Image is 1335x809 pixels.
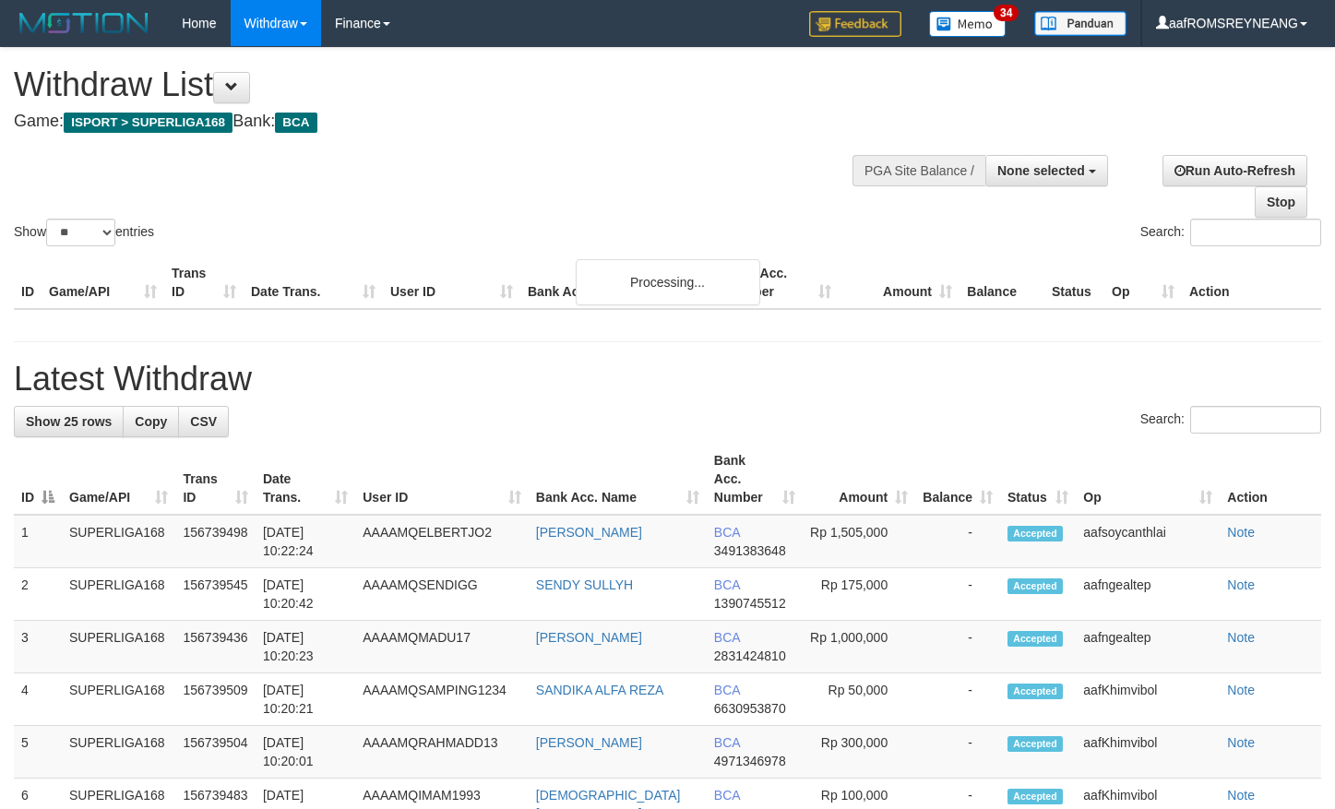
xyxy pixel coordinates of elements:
[1182,256,1321,309] th: Action
[803,444,915,515] th: Amount: activate to sort column ascending
[256,673,355,726] td: [DATE] 10:20:21
[383,256,520,309] th: User ID
[915,673,1000,726] td: -
[576,259,760,305] div: Processing...
[164,256,244,309] th: Trans ID
[14,361,1321,398] h1: Latest Withdraw
[1140,219,1321,246] label: Search:
[46,219,115,246] select: Showentries
[14,9,154,37] img: MOTION_logo.png
[718,256,839,309] th: Bank Acc. Number
[803,726,915,779] td: Rp 300,000
[175,726,256,779] td: 156739504
[714,735,740,750] span: BCA
[62,673,175,726] td: SUPERLIGA168
[839,256,960,309] th: Amount
[714,596,786,611] span: Copy 1390745512 to clipboard
[529,444,707,515] th: Bank Acc. Name: activate to sort column ascending
[714,525,740,540] span: BCA
[256,515,355,568] td: [DATE] 10:22:24
[62,515,175,568] td: SUPERLIGA168
[803,621,915,673] td: Rp 1,000,000
[1007,789,1063,804] span: Accepted
[803,568,915,621] td: Rp 175,000
[536,735,642,750] a: [PERSON_NAME]
[256,621,355,673] td: [DATE] 10:20:23
[1076,621,1220,673] td: aafngealtep
[256,568,355,621] td: [DATE] 10:20:42
[985,155,1108,186] button: None selected
[14,219,154,246] label: Show entries
[355,568,529,621] td: AAAAMQSENDIGG
[714,630,740,645] span: BCA
[355,673,529,726] td: AAAAMQSAMPING1234
[1076,515,1220,568] td: aafsoycanthlai
[256,444,355,515] th: Date Trans.: activate to sort column ascending
[714,577,740,592] span: BCA
[1255,186,1307,218] a: Stop
[960,256,1044,309] th: Balance
[1227,577,1255,592] a: Note
[62,444,175,515] th: Game/API: activate to sort column ascending
[707,444,803,515] th: Bank Acc. Number: activate to sort column ascending
[26,414,112,429] span: Show 25 rows
[915,444,1000,515] th: Balance: activate to sort column ascending
[714,543,786,558] span: Copy 3491383648 to clipboard
[1007,736,1063,752] span: Accepted
[1227,735,1255,750] a: Note
[355,726,529,779] td: AAAAMQRAHMADD13
[175,515,256,568] td: 156739498
[1076,568,1220,621] td: aafngealtep
[1044,256,1104,309] th: Status
[1220,444,1321,515] th: Action
[355,515,529,568] td: AAAAMQELBERTJO2
[62,568,175,621] td: SUPERLIGA168
[14,113,872,131] h4: Game: Bank:
[1000,444,1076,515] th: Status: activate to sort column ascending
[915,621,1000,673] td: -
[803,673,915,726] td: Rp 50,000
[178,406,229,437] a: CSV
[1076,673,1220,726] td: aafKhimvibol
[997,163,1085,178] span: None selected
[714,788,740,803] span: BCA
[809,11,901,37] img: Feedback.jpg
[175,673,256,726] td: 156739509
[1227,683,1255,697] a: Note
[536,525,642,540] a: [PERSON_NAME]
[536,577,633,592] a: SENDY SULLYH
[536,683,664,697] a: SANDIKA ALFA REZA
[714,683,740,697] span: BCA
[1227,525,1255,540] a: Note
[1076,444,1220,515] th: Op: activate to sort column ascending
[135,414,167,429] span: Copy
[994,5,1019,21] span: 34
[1190,219,1321,246] input: Search:
[14,515,62,568] td: 1
[1227,788,1255,803] a: Note
[1007,631,1063,647] span: Accepted
[14,568,62,621] td: 2
[14,621,62,673] td: 3
[175,621,256,673] td: 156739436
[14,406,124,437] a: Show 25 rows
[1007,526,1063,541] span: Accepted
[714,648,786,663] span: Copy 2831424810 to clipboard
[1034,11,1126,36] img: panduan.png
[915,568,1000,621] td: -
[714,701,786,716] span: Copy 6630953870 to clipboard
[1227,630,1255,645] a: Note
[42,256,164,309] th: Game/API
[175,568,256,621] td: 156739545
[14,673,62,726] td: 4
[1007,578,1063,594] span: Accepted
[915,726,1000,779] td: -
[536,630,642,645] a: [PERSON_NAME]
[1007,684,1063,699] span: Accepted
[244,256,383,309] th: Date Trans.
[1140,406,1321,434] label: Search:
[1162,155,1307,186] a: Run Auto-Refresh
[14,444,62,515] th: ID: activate to sort column descending
[175,444,256,515] th: Trans ID: activate to sort column ascending
[123,406,179,437] a: Copy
